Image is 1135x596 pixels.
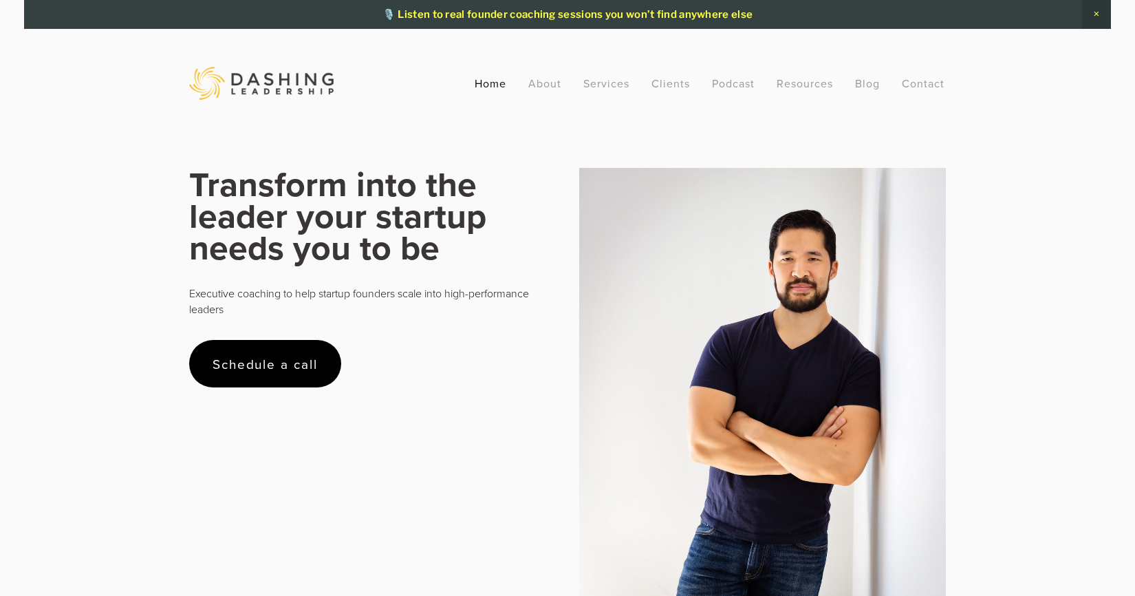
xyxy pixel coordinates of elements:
a: Blog [855,71,880,96]
strong: Transform into the leader your startup needs you to be [189,159,495,272]
img: Dashing Leadership [189,67,334,100]
a: About [528,71,561,96]
a: Home [475,71,506,96]
a: Services [583,71,629,96]
p: Executive coaching to help startup founders scale into high-performance leaders [189,286,556,317]
a: Clients [651,71,690,96]
a: Contact [902,71,944,96]
a: Podcast [712,71,755,96]
a: Schedule a call [189,340,341,387]
a: Resources [777,76,833,91]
